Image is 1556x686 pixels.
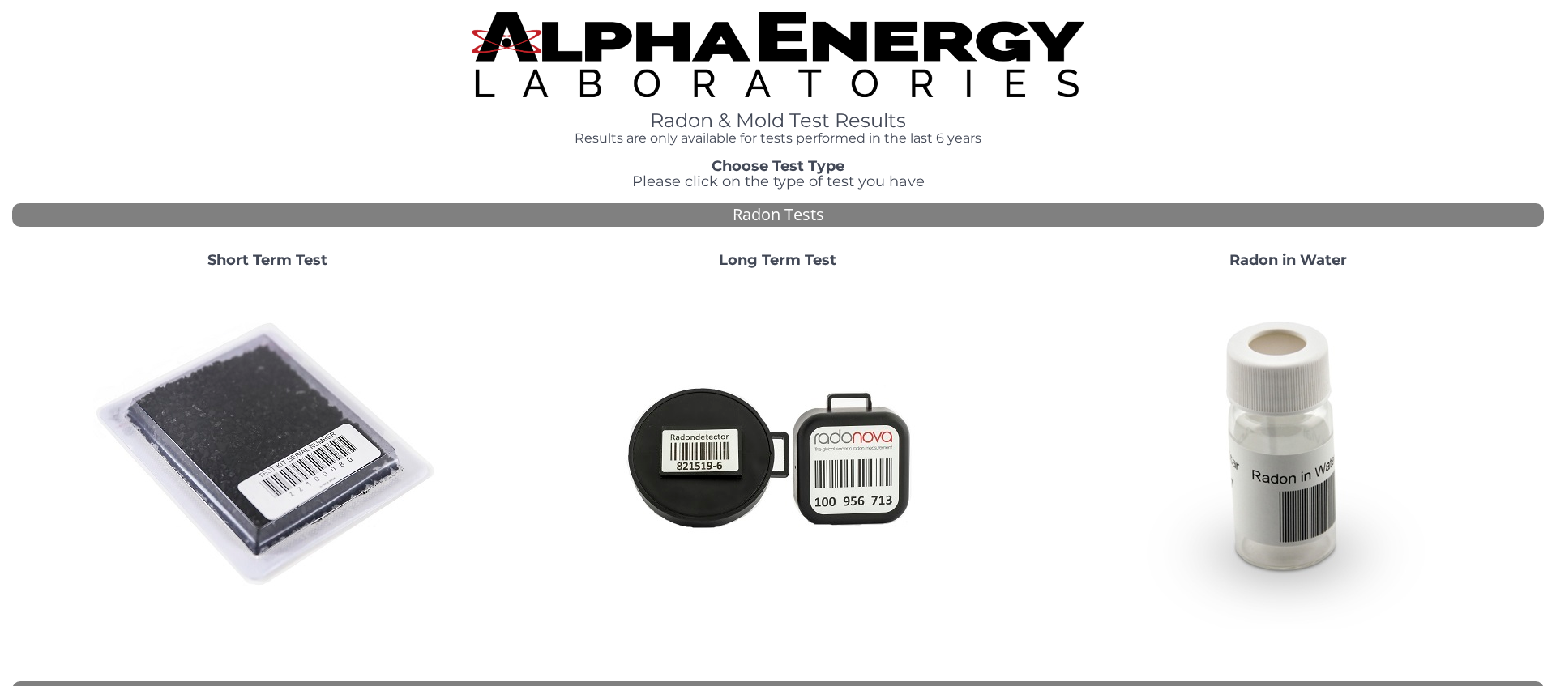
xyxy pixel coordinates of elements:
[604,281,952,629] img: Radtrak2vsRadtrak3.jpg
[93,281,442,629] img: ShortTerm.jpg
[472,131,1084,146] h4: Results are only available for tests performed in the last 6 years
[12,203,1544,227] div: Radon Tests
[719,251,836,269] strong: Long Term Test
[207,251,327,269] strong: Short Term Test
[1114,281,1463,629] img: RadoninWater.jpg
[1229,251,1347,269] strong: Radon in Water
[472,110,1084,131] h1: Radon & Mold Test Results
[712,157,844,175] strong: Choose Test Type
[472,12,1084,97] img: TightCrop.jpg
[632,173,925,190] span: Please click on the type of test you have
